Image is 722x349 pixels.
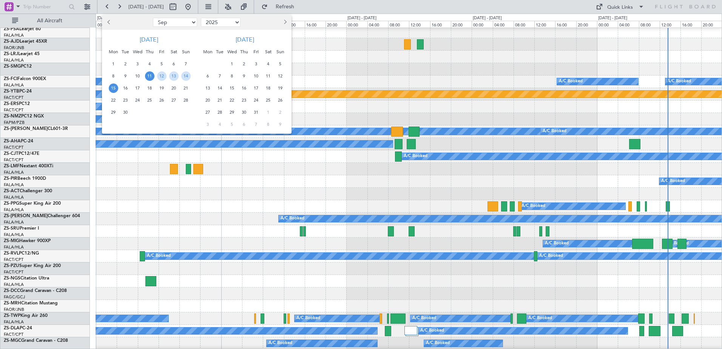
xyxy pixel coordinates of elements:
[121,83,130,93] span: 16
[203,120,213,129] span: 3
[239,83,249,93] span: 16
[121,59,130,69] span: 2
[131,82,143,94] div: 17-9-2025
[156,70,168,82] div: 12-9-2025
[203,71,213,81] span: 6
[157,71,167,81] span: 12
[239,108,249,117] span: 30
[133,96,142,105] span: 24
[119,58,131,70] div: 2-9-2025
[239,120,249,129] span: 6
[274,82,286,94] div: 19-10-2025
[215,83,225,93] span: 14
[143,82,156,94] div: 18-9-2025
[121,71,130,81] span: 9
[131,94,143,106] div: 24-9-2025
[203,83,213,93] span: 13
[250,118,262,130] div: 7-11-2025
[180,46,192,58] div: Sun
[274,94,286,106] div: 26-10-2025
[121,108,130,117] span: 30
[168,94,180,106] div: 27-9-2025
[131,58,143,70] div: 3-9-2025
[227,83,237,93] span: 15
[107,106,119,118] div: 29-9-2025
[262,118,274,130] div: 8-11-2025
[143,94,156,106] div: 25-9-2025
[262,106,274,118] div: 1-11-2025
[157,83,167,93] span: 19
[153,18,197,27] select: Select month
[143,46,156,58] div: Thu
[131,70,143,82] div: 10-9-2025
[238,70,250,82] div: 9-10-2025
[276,108,285,117] span: 2
[131,46,143,58] div: Wed
[264,59,273,69] span: 4
[109,96,118,105] span: 22
[214,94,226,106] div: 21-10-2025
[250,58,262,70] div: 3-10-2025
[238,94,250,106] div: 23-10-2025
[262,82,274,94] div: 18-10-2025
[168,82,180,94] div: 20-9-2025
[202,118,214,130] div: 3-11-2025
[180,58,192,70] div: 7-9-2025
[107,94,119,106] div: 22-9-2025
[109,71,118,81] span: 8
[215,108,225,117] span: 28
[227,108,237,117] span: 29
[133,59,142,69] span: 3
[168,70,180,82] div: 13-9-2025
[250,70,262,82] div: 10-10-2025
[262,94,274,106] div: 25-10-2025
[227,71,237,81] span: 8
[226,46,238,58] div: Wed
[239,59,249,69] span: 2
[119,82,131,94] div: 16-9-2025
[251,120,261,129] span: 7
[156,46,168,58] div: Fri
[181,83,191,93] span: 21
[281,16,289,28] button: Next month
[121,96,130,105] span: 23
[143,70,156,82] div: 11-9-2025
[250,106,262,118] div: 31-10-2025
[262,46,274,58] div: Sat
[214,118,226,130] div: 4-11-2025
[251,83,261,93] span: 17
[239,96,249,105] span: 23
[202,94,214,106] div: 20-10-2025
[214,82,226,94] div: 14-10-2025
[226,58,238,70] div: 1-10-2025
[239,71,249,81] span: 9
[251,71,261,81] span: 10
[274,106,286,118] div: 2-11-2025
[274,58,286,70] div: 5-10-2025
[214,70,226,82] div: 7-10-2025
[251,59,261,69] span: 3
[180,94,192,106] div: 28-9-2025
[156,58,168,70] div: 5-9-2025
[133,71,142,81] span: 10
[181,71,191,81] span: 14
[201,18,241,27] select: Select year
[107,58,119,70] div: 1-9-2025
[107,82,119,94] div: 15-9-2025
[203,96,213,105] span: 20
[227,120,237,129] span: 5
[168,46,180,58] div: Sat
[264,96,273,105] span: 25
[238,106,250,118] div: 30-10-2025
[274,46,286,58] div: Sun
[109,83,118,93] span: 15
[238,118,250,130] div: 6-11-2025
[202,70,214,82] div: 6-10-2025
[226,82,238,94] div: 15-10-2025
[262,70,274,82] div: 11-10-2025
[109,59,118,69] span: 1
[202,106,214,118] div: 27-10-2025
[119,46,131,58] div: Tue
[264,120,273,129] span: 8
[169,59,179,69] span: 6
